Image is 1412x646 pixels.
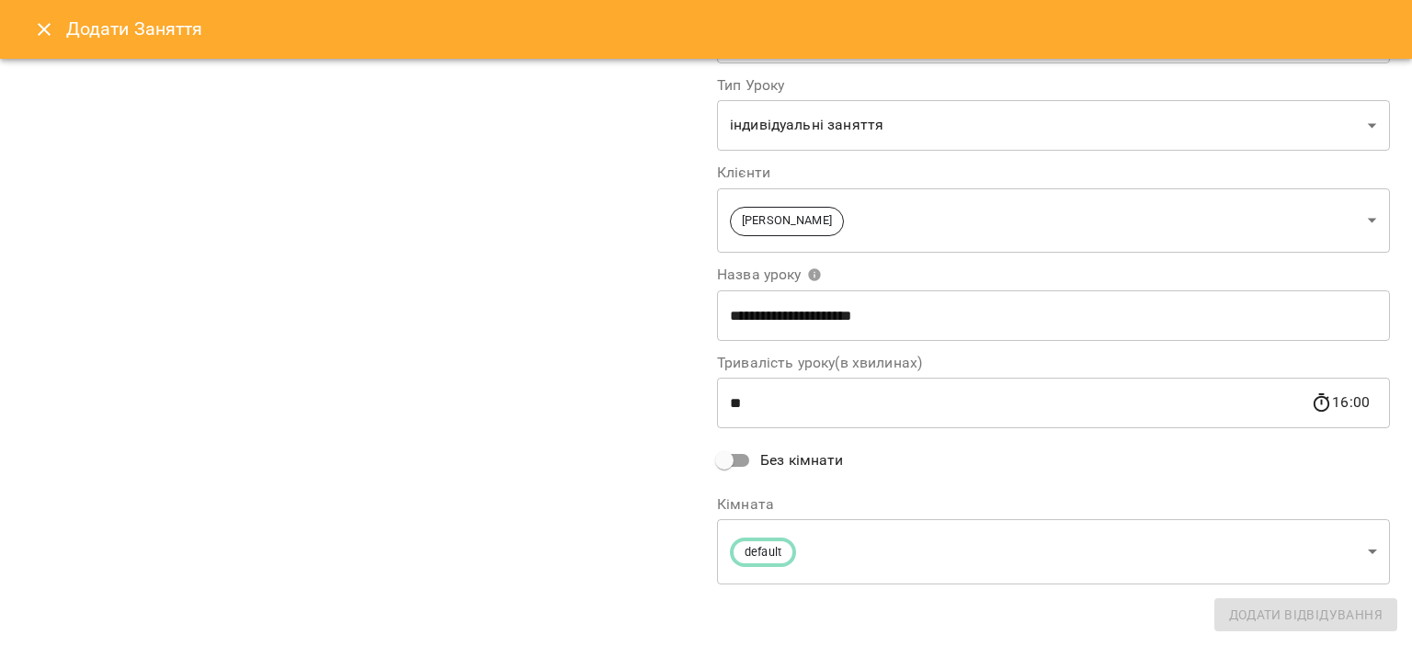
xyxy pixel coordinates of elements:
[717,165,1390,180] label: Клієнти
[717,267,822,282] span: Назва уроку
[734,544,792,561] span: default
[22,7,66,51] button: Close
[807,267,822,282] svg: Вкажіть назву уроку або виберіть клієнтів
[717,497,1390,512] label: Кімната
[717,100,1390,152] div: індивідуальні заняття
[717,187,1390,253] div: [PERSON_NAME]
[717,356,1390,370] label: Тривалість уроку(в хвилинах)
[66,15,1390,43] h6: Додати Заняття
[731,212,843,230] span: [PERSON_NAME]
[717,519,1390,584] div: default
[760,449,844,471] span: Без кімнати
[717,78,1390,93] label: Тип Уроку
